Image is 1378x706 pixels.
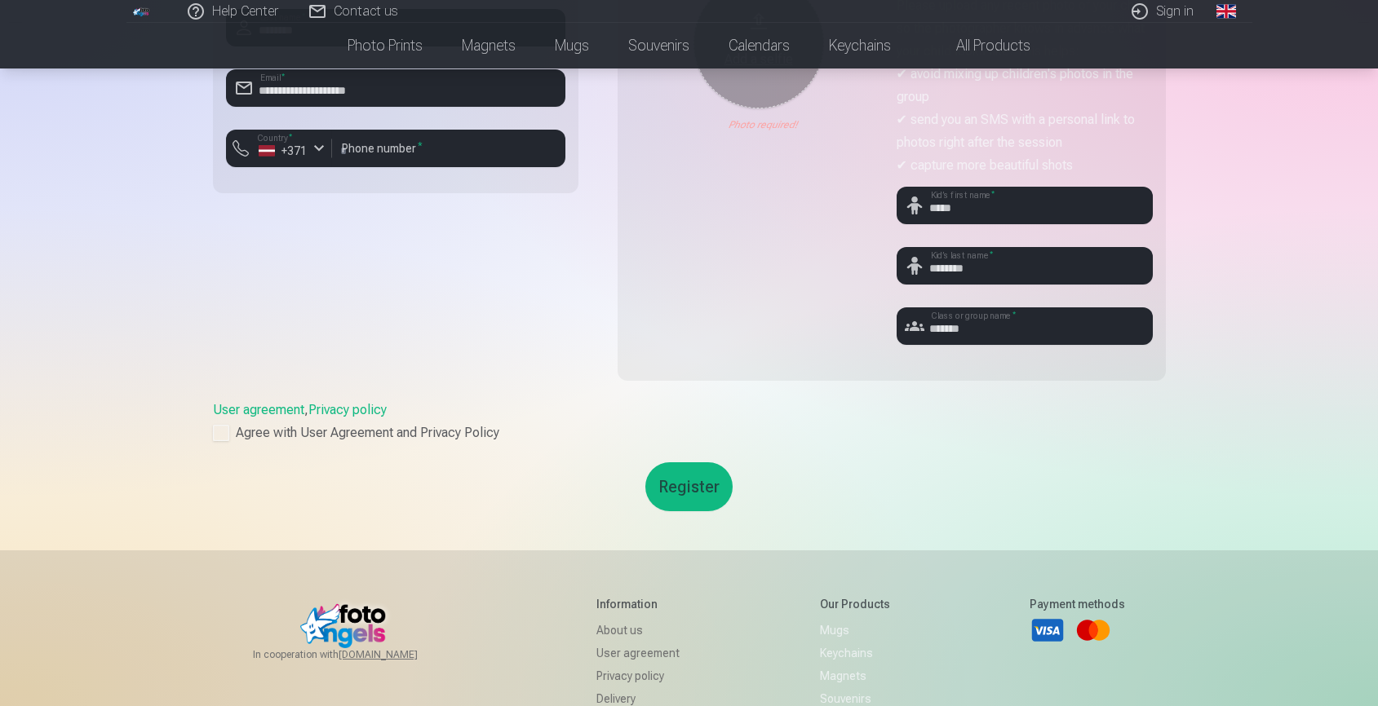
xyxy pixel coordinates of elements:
[631,118,887,131] div: Photo required!
[596,664,680,687] a: Privacy policy
[596,619,680,642] a: About us
[339,648,457,661] a: [DOMAIN_NAME]
[911,23,1050,68] a: All products
[1030,612,1066,648] a: Visa
[897,154,1153,177] p: ✔ capture more beautiful shots
[535,23,609,68] a: Mugs
[213,423,1166,443] label: Agree with User Agreement and Privacy Policy
[213,400,1166,443] div: ,
[820,664,890,687] a: Magnets
[133,7,151,16] img: /fa3
[213,402,304,417] a: User agreement
[897,63,1153,108] p: ✔ avoid mixing up children's photos in the group
[1030,596,1125,612] h5: Payment methods
[609,23,709,68] a: Souvenirs
[252,132,298,144] label: Country
[259,143,308,159] div: +371
[897,108,1153,154] p: ✔ send you an SMS with a personal link to photos right after the session
[442,23,535,68] a: Magnets
[709,23,809,68] a: Calendars
[308,402,387,417] a: Privacy policy
[820,619,890,642] a: Mugs
[820,596,890,612] h5: Our products
[645,462,733,511] button: Register
[596,642,680,664] a: User agreement
[820,642,890,664] a: Keychains
[328,23,442,68] a: Photo prints
[596,596,680,612] h5: Information
[253,648,457,661] span: In cooperation with
[809,23,911,68] a: Keychains
[1075,612,1111,648] a: Mastercard
[226,130,332,167] button: Country*+371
